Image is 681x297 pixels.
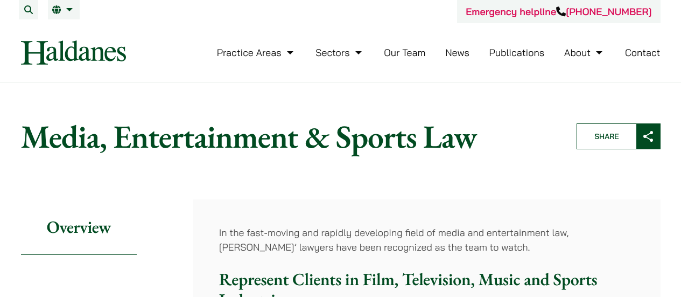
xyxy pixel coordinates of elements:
a: Sectors [315,46,364,59]
p: In the fast-moving and rapidly developing field of media and entertainment law, [PERSON_NAME]’ la... [219,225,635,254]
a: Our Team [384,46,425,59]
h2: Overview [21,199,137,255]
a: Contact [625,46,661,59]
a: About [564,46,605,59]
span: Share [577,124,636,149]
button: Share [577,123,661,149]
img: Logo of Haldanes [21,40,126,65]
a: Publications [489,46,545,59]
h1: Media, Entertainment & Sports Law [21,117,558,156]
a: EN [52,5,75,14]
a: News [445,46,469,59]
a: Emergency helpline[PHONE_NUMBER] [466,5,651,18]
a: Practice Areas [217,46,296,59]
